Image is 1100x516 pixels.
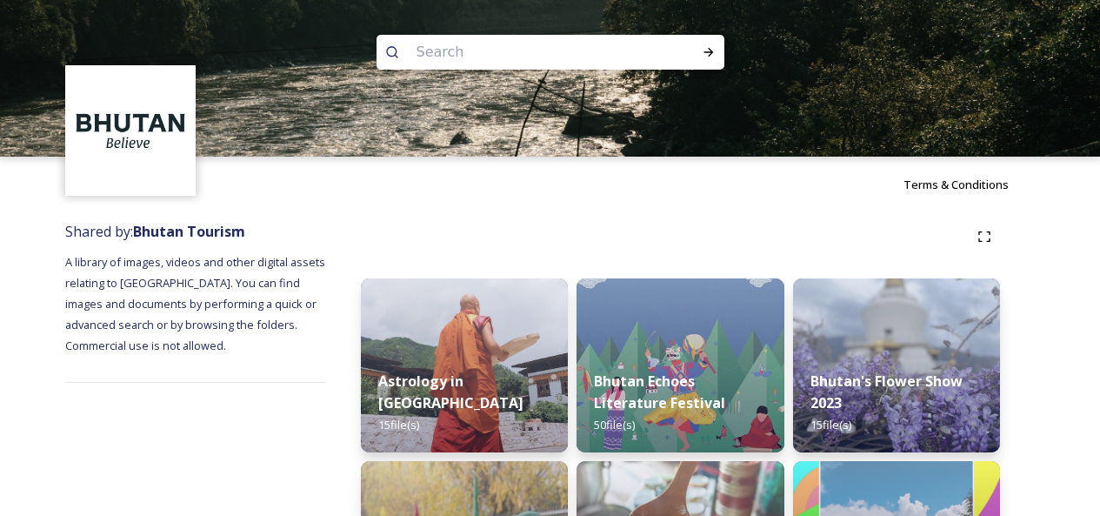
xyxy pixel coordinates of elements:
img: Bhutan%2520Flower%2520Show2.jpg [793,278,1000,452]
span: Terms & Conditions [903,177,1009,192]
span: A library of images, videos and other digital assets relating to [GEOGRAPHIC_DATA]. You can find ... [65,254,328,353]
a: Terms & Conditions [903,174,1035,195]
img: BT_Logo_BB_Lockup_CMYK_High%2520Res.jpg [68,68,194,194]
span: 15 file(s) [810,417,851,432]
strong: Bhutan Tourism [133,222,245,241]
img: _SCH1465.jpg [361,278,568,452]
input: Search [408,33,646,71]
span: 15 file(s) [378,417,419,432]
span: 50 file(s) [594,417,635,432]
img: Bhutan%2520Echoes7.jpg [577,278,783,452]
strong: Bhutan Echoes Literature Festival [594,372,725,412]
strong: Bhutan's Flower Show 2023 [810,372,963,412]
strong: Astrology in [GEOGRAPHIC_DATA] [378,372,523,412]
span: Shared by: [65,222,245,241]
